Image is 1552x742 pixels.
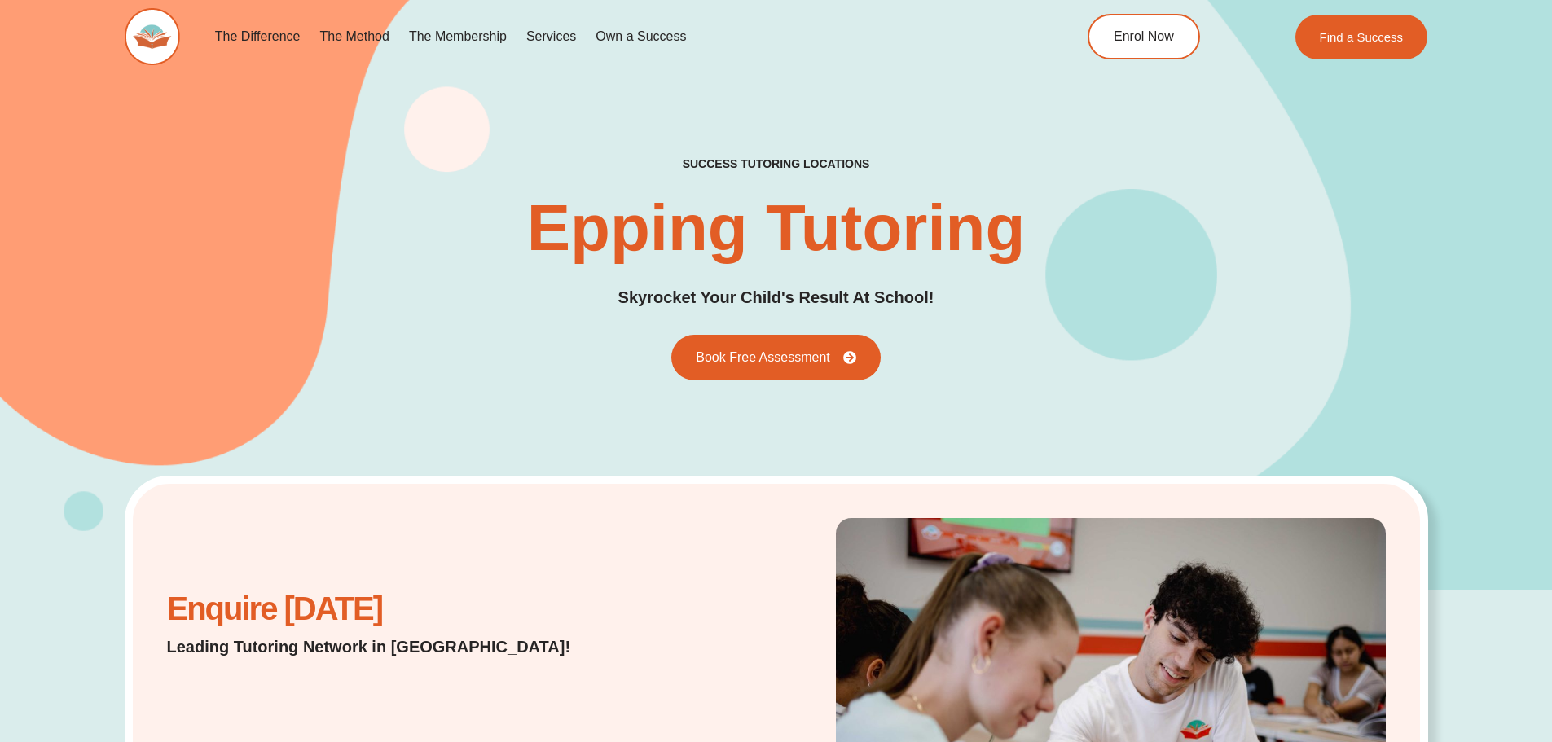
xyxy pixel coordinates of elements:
[527,195,1026,261] h1: Epping Tutoring
[1295,15,1428,59] a: Find a Success
[671,335,881,380] a: Book Free Assessment
[696,351,830,364] span: Book Free Assessment
[310,18,398,55] a: The Method
[167,599,613,619] h2: Enquire [DATE]
[586,18,696,55] a: Own a Success
[618,285,934,310] h2: Skyrocket Your Child's Result At School!
[399,18,517,55] a: The Membership
[517,18,586,55] a: Services
[205,18,310,55] a: The Difference
[167,635,613,658] h2: Leading Tutoring Network in [GEOGRAPHIC_DATA]!
[1088,14,1200,59] a: Enrol Now
[1114,30,1174,43] span: Enrol Now
[205,18,1013,55] nav: Menu
[683,156,870,171] h2: success tutoring locations
[1320,31,1404,43] span: Find a Success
